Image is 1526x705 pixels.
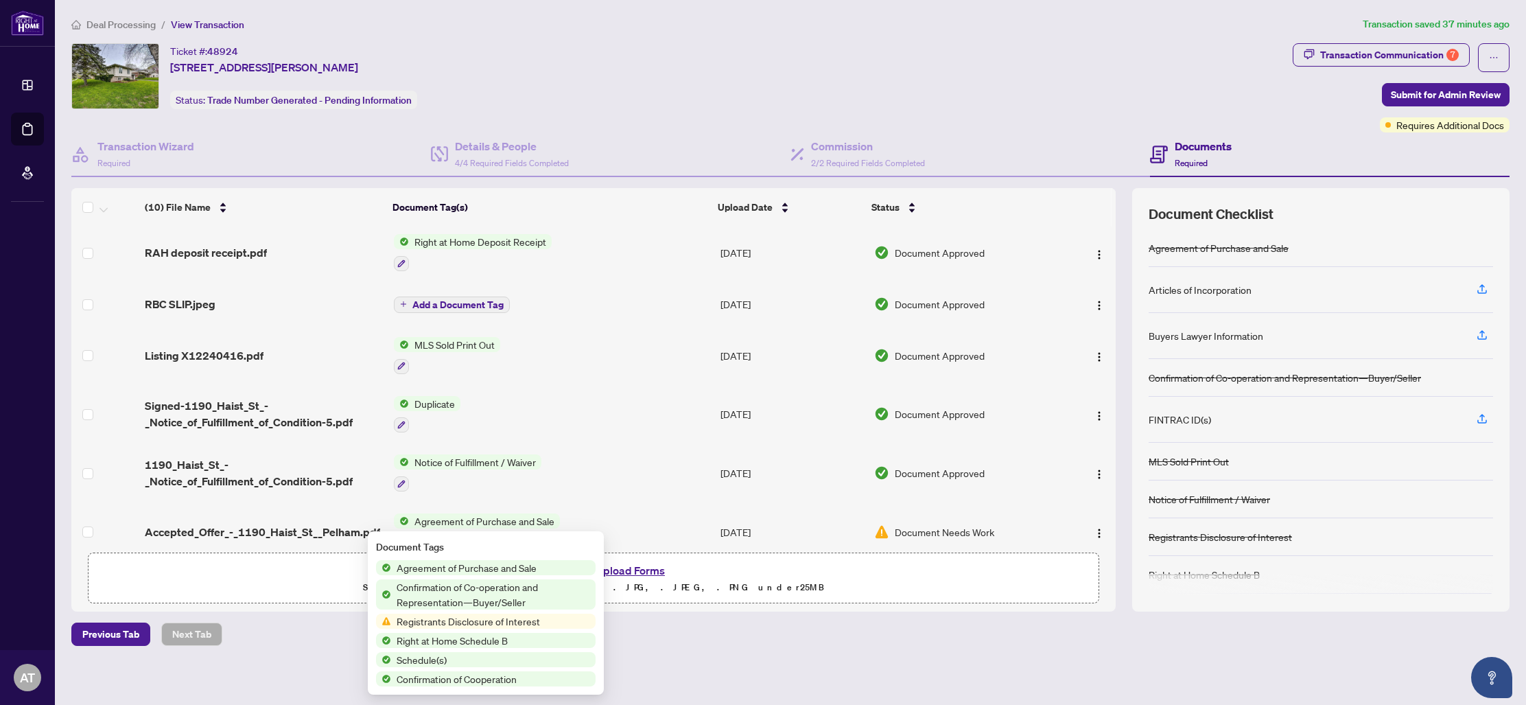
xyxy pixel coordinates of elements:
[145,296,215,312] span: RBC SLIP.jpeg
[1293,43,1470,67] button: Transaction Communication7
[874,245,889,260] img: Document Status
[874,465,889,481] img: Document Status
[394,513,409,529] img: Status Icon
[391,633,513,648] span: Right at Home Schedule B
[1149,492,1270,507] div: Notice of Fulfillment / Waiver
[400,301,407,308] span: plus
[412,300,504,310] span: Add a Document Tag
[161,16,165,32] li: /
[71,623,150,646] button: Previous Tab
[391,671,522,686] span: Confirmation of Cooperation
[874,524,889,540] img: Document Status
[72,44,159,108] img: IMG-X12240416_1.jpg
[895,524,994,540] span: Document Needs Work
[1149,454,1229,469] div: MLS Sold Print Out
[170,59,358,76] span: [STREET_ADDRESS][PERSON_NAME]
[1088,462,1110,484] button: Logo
[387,188,712,227] th: Document Tag(s)
[715,223,869,282] td: [DATE]
[145,200,211,215] span: (10) File Name
[715,326,869,385] td: [DATE]
[170,91,417,109] div: Status:
[718,200,773,215] span: Upload Date
[394,396,460,433] button: Status IconDuplicate
[1149,412,1211,427] div: FINTRAC ID(s)
[1088,521,1110,543] button: Logo
[811,138,925,154] h4: Commission
[712,188,866,227] th: Upload Date
[1088,403,1110,425] button: Logo
[1175,158,1208,168] span: Required
[97,138,194,154] h4: Transaction Wizard
[1471,657,1512,698] button: Open asap
[1320,44,1459,66] div: Transaction Communication
[391,579,596,610] span: Confirmation of Co-operation and Representation—Buyer/Seller
[394,454,409,470] img: Status Icon
[1094,300,1105,311] img: Logo
[591,562,669,579] button: Upload Forms
[394,337,409,352] img: Status Icon
[715,385,869,444] td: [DATE]
[1088,242,1110,264] button: Logo
[1446,49,1459,61] div: 7
[874,406,889,421] img: Document Status
[1175,138,1232,154] h4: Documents
[145,244,267,261] span: RAH deposit receipt.pdf
[376,633,391,648] img: Status Icon
[394,337,500,374] button: Status IconMLS Sold Print Out
[97,579,1090,596] p: Supported files include .PDF, .JPG, .JPEG, .PNG under 25 MB
[1149,282,1252,297] div: Articles of Incorporation
[895,348,985,363] span: Document Approved
[145,524,380,540] span: Accepted_Offer_-_1190_Haist_St__Pelham.pdf
[145,397,383,430] span: Signed-1190_Haist_St_-_Notice_of_Fulfillment_of_Condition-5.pdf
[391,560,542,575] span: Agreement of Purchase and Sale
[409,234,552,249] span: Right at Home Deposit Receipt
[1391,84,1501,106] span: Submit for Admin Review
[376,560,391,575] img: Status Icon
[1094,351,1105,362] img: Logo
[874,297,889,312] img: Document Status
[518,562,669,579] span: Drag & Drop or
[97,158,130,168] span: Required
[145,347,263,364] span: Listing X12240416.pdf
[86,19,156,31] span: Deal Processing
[161,623,222,646] button: Next Tab
[394,396,409,411] img: Status Icon
[715,443,869,502] td: [DATE]
[394,234,552,271] button: Status IconRight at Home Deposit Receipt
[895,245,985,260] span: Document Approved
[1489,53,1499,62] span: ellipsis
[1094,249,1105,260] img: Logo
[82,623,139,645] span: Previous Tab
[145,456,383,489] span: 1190_Haist_St_-_Notice_of_Fulfillment_of_Condition-5.pdf
[11,10,44,36] img: logo
[394,454,541,492] button: Status IconNotice of Fulfillment / Waiver
[715,282,869,326] td: [DATE]
[455,158,569,168] span: 4/4 Required Fields Completed
[1149,205,1273,224] span: Document Checklist
[1149,529,1292,544] div: Registrants Disclosure of Interest
[394,234,409,249] img: Status Icon
[376,540,596,555] div: Document Tags
[1088,293,1110,315] button: Logo
[207,45,238,58] span: 48924
[1094,528,1105,539] img: Logo
[1382,83,1510,106] button: Submit for Admin Review
[409,513,560,529] span: Agreement of Purchase and Sale
[391,652,452,667] span: Schedule(s)
[376,587,391,602] img: Status Icon
[1149,370,1421,385] div: Confirmation of Co-operation and Representation—Buyer/Seller
[1396,117,1504,132] span: Requires Additional Docs
[1088,345,1110,367] button: Logo
[871,200,900,215] span: Status
[811,158,925,168] span: 2/2 Required Fields Completed
[376,671,391,686] img: Status Icon
[1149,240,1289,255] div: Agreement of Purchase and Sale
[409,454,541,470] span: Notice of Fulfillment / Waiver
[895,465,985,481] span: Document Approved
[895,406,985,421] span: Document Approved
[1094,411,1105,421] img: Logo
[139,188,388,227] th: (10) File Name
[391,614,545,629] span: Registrants Disclosure of Interest
[455,138,569,154] h4: Details & People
